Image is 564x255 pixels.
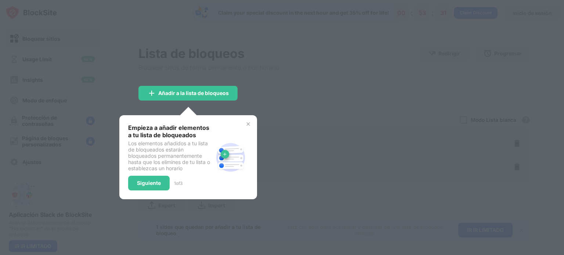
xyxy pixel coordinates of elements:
[174,181,182,186] div: 1 of 3
[137,180,161,186] div: Siguiente
[213,140,248,175] img: block-site.svg
[128,140,213,171] div: Los elementos añadidos a tu lista de bloqueados estarán bloqueados permanentemente hasta que los ...
[128,124,213,139] div: Empieza a añadir elementos a tu lista de bloqueados
[158,90,229,96] div: Añadir a la lista de bloqueos
[245,121,251,127] img: x-button.svg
